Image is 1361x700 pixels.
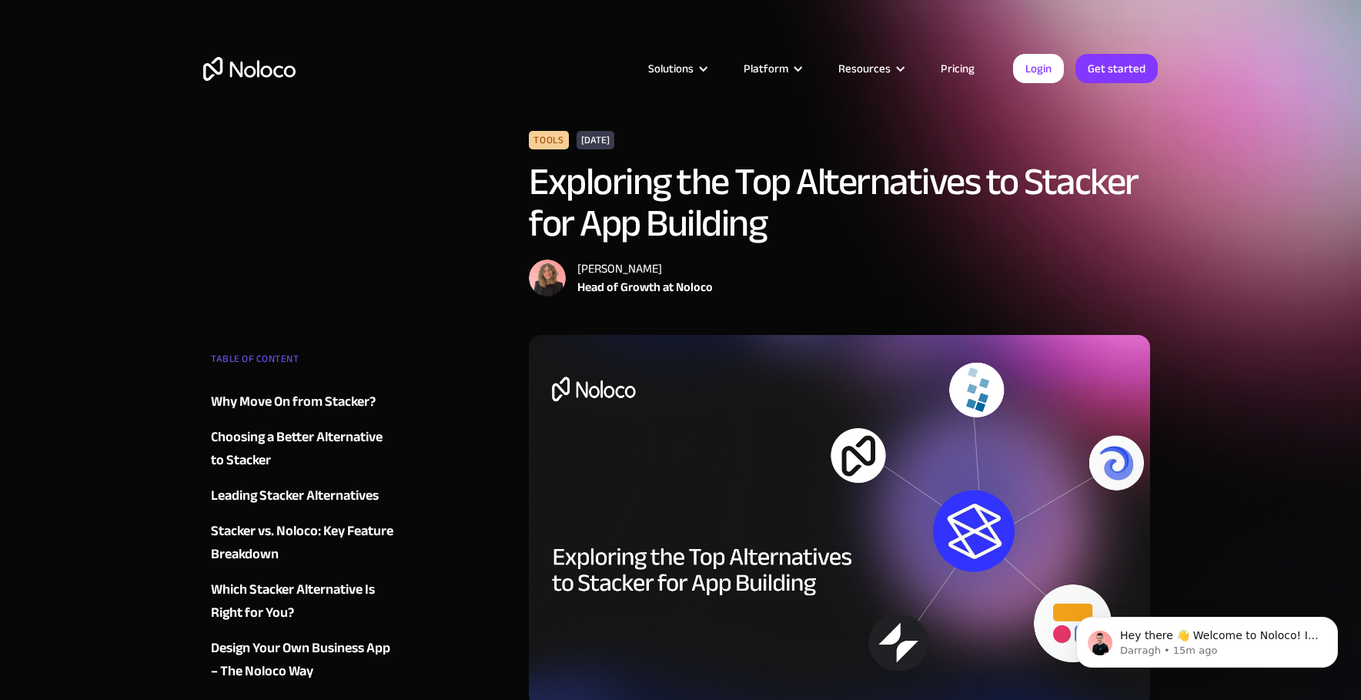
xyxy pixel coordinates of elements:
div: Why Move On from Stacker? [211,390,376,414]
div: Head of Growth at Noloco [577,278,713,296]
a: Which Stacker Alternative Is Right for You? [211,578,397,625]
a: Pricing [921,59,994,79]
div: TABLE OF CONTENT [211,347,397,378]
a: Design Your Own Business App – The Noloco Way [211,637,397,683]
a: Why Move On from Stacker? [211,390,397,414]
div: [PERSON_NAME] [577,260,713,278]
div: Leading Stacker Alternatives [211,484,379,507]
a: Get started [1075,54,1158,83]
div: Resources [819,59,921,79]
div: Platform [724,59,819,79]
iframe: Intercom notifications message [1053,584,1361,692]
a: home [203,57,296,81]
div: Solutions [648,59,694,79]
h1: Exploring the Top Alternatives to Stacker for App Building [529,161,1150,244]
a: Login [1013,54,1064,83]
div: Platform [744,59,788,79]
div: Resources [838,59,891,79]
a: Choosing a Better Alternative to Stacker [211,426,397,472]
a: Stacker vs. Noloco: Key Feature Breakdown [211,520,397,566]
div: Solutions [629,59,724,79]
a: Leading Stacker Alternatives [211,484,397,507]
